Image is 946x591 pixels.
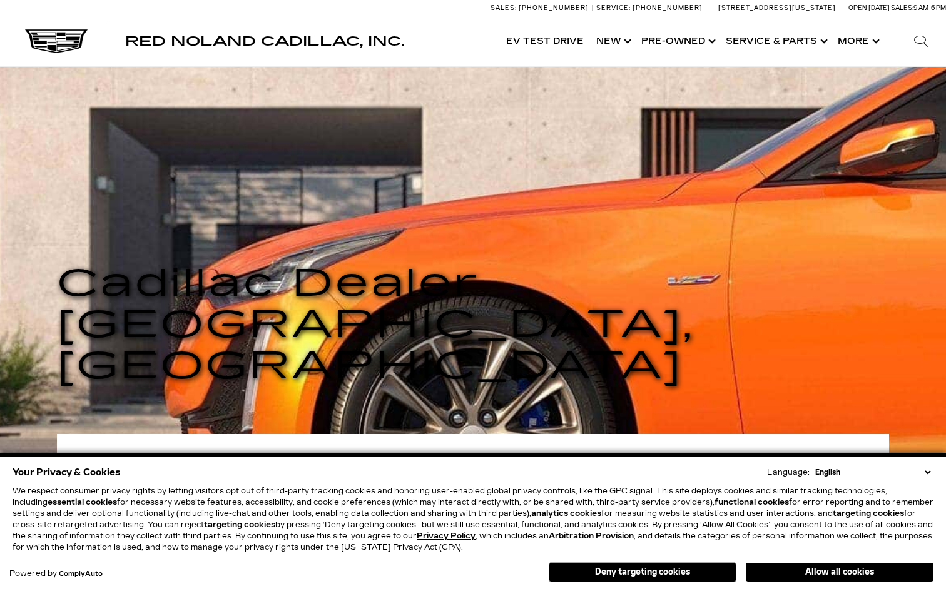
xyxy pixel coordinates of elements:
[715,498,789,507] strong: functional cookies
[746,563,933,582] button: Allow all cookies
[891,4,913,12] span: Sales:
[9,570,103,578] div: Powered by
[25,29,88,53] img: Cadillac Dark Logo with Cadillac White Text
[848,4,890,12] span: Open [DATE]
[833,509,904,518] strong: targeting cookies
[491,4,517,12] span: Sales:
[633,4,703,12] span: [PHONE_NUMBER]
[549,562,736,582] button: Deny targeting cookies
[204,520,275,529] strong: targeting cookies
[531,509,601,518] strong: analytics cookies
[913,4,946,12] span: 9 AM-6 PM
[812,467,933,478] select: Language Select
[519,4,589,12] span: [PHONE_NUMBER]
[57,261,694,388] span: Cadillac Dealer [GEOGRAPHIC_DATA], [GEOGRAPHIC_DATA]
[125,35,404,48] a: Red Noland Cadillac, Inc.
[13,463,121,481] span: Your Privacy & Cookies
[491,4,592,11] a: Sales: [PHONE_NUMBER]
[596,4,631,12] span: Service:
[720,16,832,66] a: Service & Parts
[59,570,103,578] a: ComplyAuto
[635,16,720,66] a: Pre-Owned
[417,532,476,540] a: Privacy Policy
[592,4,706,11] a: Service: [PHONE_NUMBER]
[832,16,883,66] button: More
[767,468,810,476] div: Language:
[13,485,933,553] p: We respect consumer privacy rights by letting visitors opt out of third-party tracking cookies an...
[48,498,117,507] strong: essential cookies
[125,34,404,49] span: Red Noland Cadillac, Inc.
[590,16,635,66] a: New
[549,532,634,540] strong: Arbitration Provision
[718,4,836,12] a: [STREET_ADDRESS][US_STATE]
[500,16,590,66] a: EV Test Drive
